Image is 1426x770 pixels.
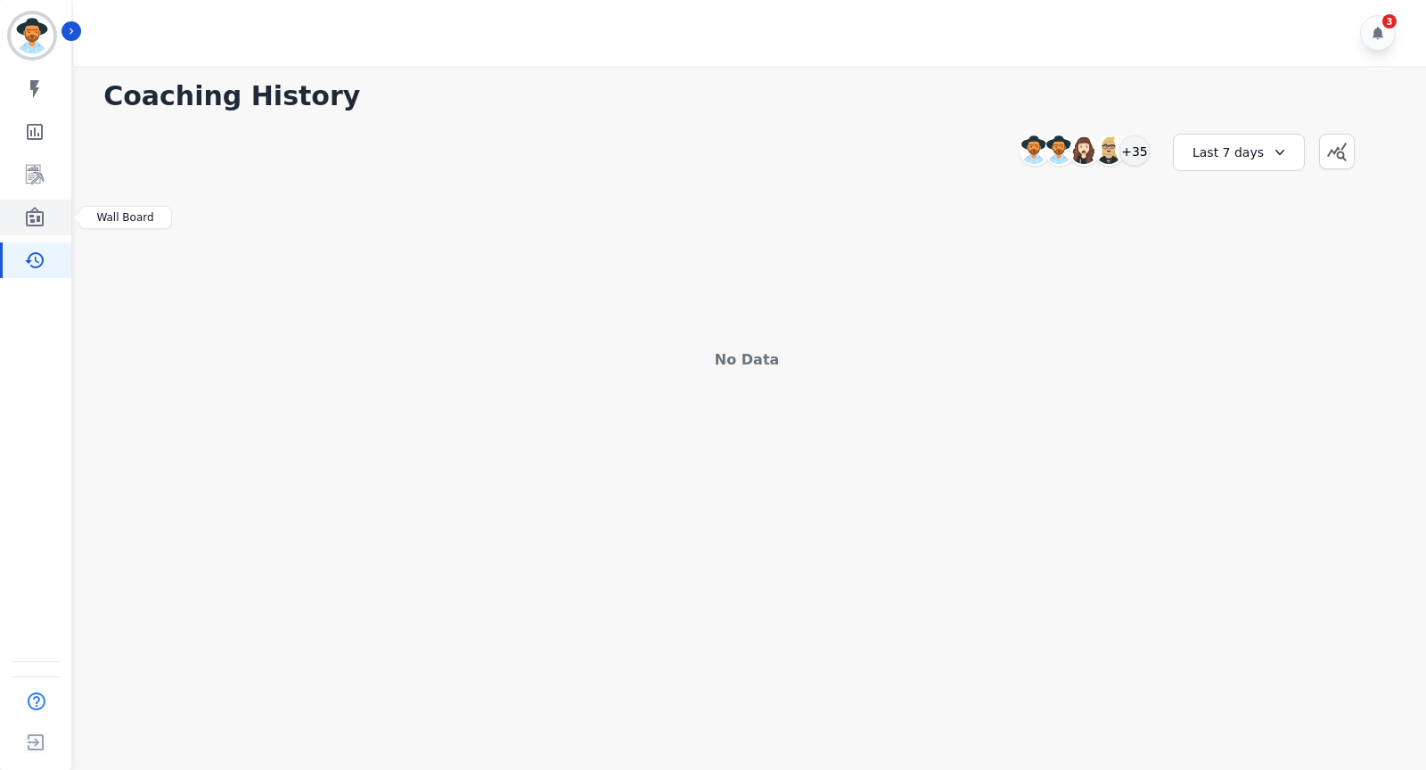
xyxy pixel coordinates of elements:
[1173,134,1305,171] div: Last 7 days
[1382,14,1397,29] div: 3
[103,80,1390,112] h1: Coaching History
[11,14,53,57] img: Bordered avatar
[103,349,1390,371] div: No Data
[1119,135,1150,166] div: +35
